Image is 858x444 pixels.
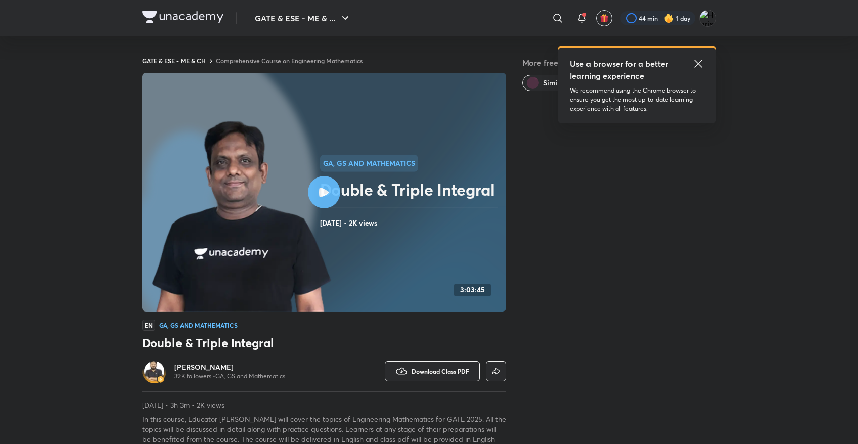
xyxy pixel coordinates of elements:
h4: GA, GS and Mathematics [159,322,238,328]
h5: Use a browser for a better learning experience [570,58,670,82]
button: Download Class PDF [385,361,480,381]
button: avatar [596,10,612,26]
a: Avatarbadge [142,359,166,383]
img: Avatar [144,361,164,381]
button: GATE & ESE - ME & ... [249,8,357,28]
a: Company Logo [142,11,223,26]
a: Comprehensive Course on Engineering Mathematics [216,57,363,65]
h3: Double & Triple Integral [142,335,506,351]
p: We recommend using the Chrome browser to ensure you get the most up-to-date learning experience w... [570,86,704,113]
img: Harisankar Sahu [699,10,716,27]
h4: [DATE] • 2K views [320,216,502,230]
img: Company Logo [142,11,223,23]
button: Similar classes [522,75,601,91]
span: EN [142,320,155,331]
span: Similar classes [543,78,592,88]
h4: 3:03:45 [460,286,485,294]
span: Download Class PDF [412,367,469,375]
p: [DATE] • 3h 3m • 2K views [142,400,506,410]
p: 39K followers • GA, GS and Mathematics [174,372,285,380]
img: badge [157,376,164,383]
a: GATE & ESE - ME & CH [142,57,206,65]
img: avatar [600,14,609,23]
h2: Double & Triple Integral [320,180,502,200]
img: streak [664,13,674,23]
h5: More free classes [522,57,716,69]
a: [PERSON_NAME] [174,362,285,372]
